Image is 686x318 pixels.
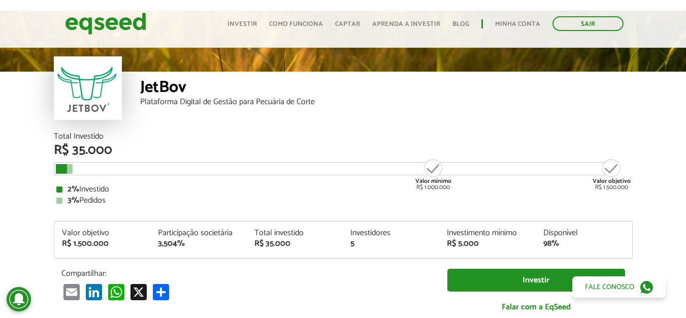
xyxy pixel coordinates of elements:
div: Investido [56,185,630,194]
a: Sair [552,16,624,31]
div: R$ 1.500.000 [62,240,143,248]
a: WhatsApp [106,283,126,300]
a: Fale conosco [572,276,666,298]
a: Minha conta [495,21,540,27]
strong: Valor mínimo [415,176,451,186]
div: R$ 1.000.000 [414,158,452,190]
div: Total investido [254,229,336,237]
a: Investir [227,21,257,27]
div: Total Investido [54,133,633,141]
div: Investidores [350,229,432,237]
div: 3,504% [158,240,239,248]
div: Valor objetivo [62,229,143,237]
a: Falar com a EqSeed [447,297,625,317]
p: Compartilhar: [61,269,432,278]
div: R$ 5.000 [447,240,528,248]
a: Investir [447,269,625,292]
div: R$ 35.000 [254,240,336,248]
strong: Valor objetivo [593,176,631,186]
a: Email [61,283,82,300]
div: 5 [350,240,432,248]
div: Pedidos [56,197,630,205]
strong: 2% [68,182,79,196]
a: Compartilhar [151,283,171,300]
div: R$ 1.500.000 [593,158,631,190]
a: Captar [335,21,360,27]
div: 98% [543,240,625,248]
a: Aprenda a investir [372,21,440,27]
div: JetBov [140,79,633,98]
strong: 3% [68,194,79,207]
a: Blog [452,21,469,27]
div: R$ 35.000 [54,144,633,157]
a: LinkedIn [84,283,104,300]
div: Participação societária [158,229,239,237]
a: Como funciona [269,21,323,27]
img: EqSeed [65,10,146,37]
a: X [128,283,149,300]
div: Investimento mínimo [447,229,528,237]
div: Disponível [543,229,625,237]
div: Plataforma Digital de Gestão para Pecuária de Corte [140,98,633,106]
